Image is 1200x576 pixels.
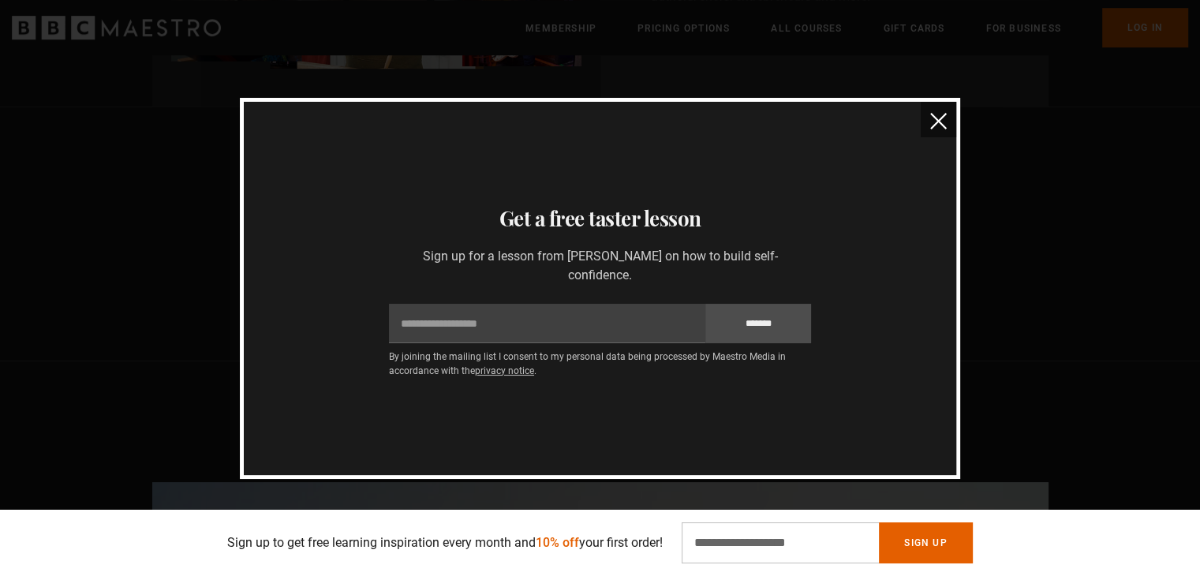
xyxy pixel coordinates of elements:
[921,102,956,137] button: close
[227,533,663,552] p: Sign up to get free learning inspiration every month and your first order!
[475,365,534,376] a: privacy notice
[389,247,811,285] p: Sign up for a lesson from [PERSON_NAME] on how to build self-confidence.
[536,535,579,550] span: 10% off
[879,522,972,563] button: Sign Up
[263,203,937,234] h3: Get a free taster lesson
[389,350,811,378] p: By joining the mailing list I consent to my personal data being processed by Maestro Media in acc...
